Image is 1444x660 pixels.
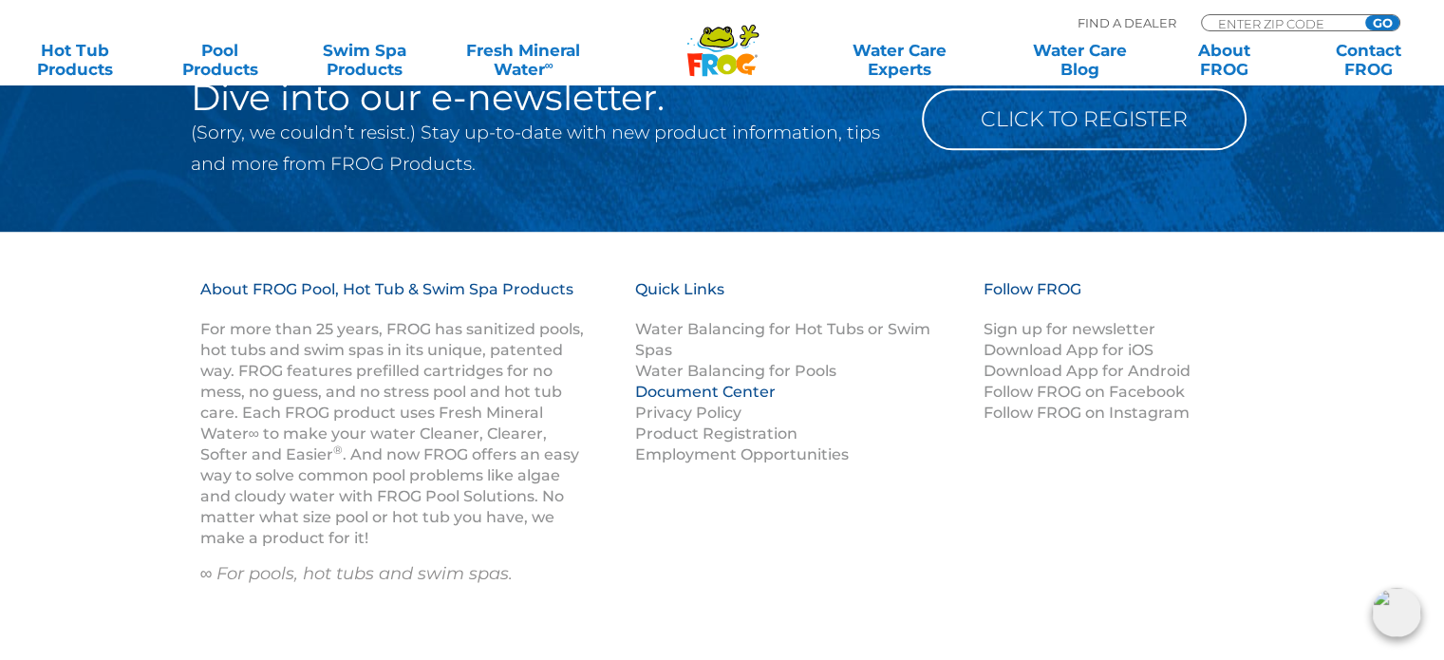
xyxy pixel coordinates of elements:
[163,41,275,79] a: PoolProducts
[635,383,776,401] a: Document Center
[635,424,797,443] a: Product Registration
[1313,41,1425,79] a: ContactFROG
[635,445,849,463] a: Employment Opportunities
[635,404,741,422] a: Privacy Policy
[1023,41,1135,79] a: Water CareBlog
[808,41,991,79] a: Water CareExperts
[983,383,1184,401] a: Follow FROG on Facebook
[635,279,960,319] h3: Quick Links
[200,279,588,319] h3: About FROG Pool, Hot Tub & Swim Spa Products
[309,41,421,79] a: Swim SpaProducts
[922,88,1247,150] a: Click to Register
[635,362,836,380] a: Water Balancing for Pools
[544,58,553,72] sup: ∞
[1078,14,1176,31] p: Find A Dealer
[635,320,930,359] a: Water Balancing for Hot Tubs or Swim Spas
[983,404,1189,422] a: Follow FROG on Instagram
[1216,15,1344,31] input: Zip Code Form
[983,320,1154,338] a: Sign up for newsletter
[19,41,131,79] a: Hot TubProducts
[333,443,343,457] sup: ®
[200,319,588,549] p: For more than 25 years, FROG has sanitized pools, hot tubs and swim spas in its unique, patented ...
[453,41,593,79] a: Fresh MineralWater∞
[983,279,1220,319] h3: Follow FROG
[1168,41,1280,79] a: AboutFROG
[1365,15,1399,30] input: GO
[200,563,514,584] em: ∞ For pools, hot tubs and swim spas.
[191,79,893,117] h2: Dive into our e-newsletter.
[191,117,893,179] p: (Sorry, we couldn’t resist.) Stay up-to-date with new product information, tips and more from FRO...
[983,341,1153,359] a: Download App for iOS
[1372,588,1421,637] img: openIcon
[983,362,1190,380] a: Download App for Android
